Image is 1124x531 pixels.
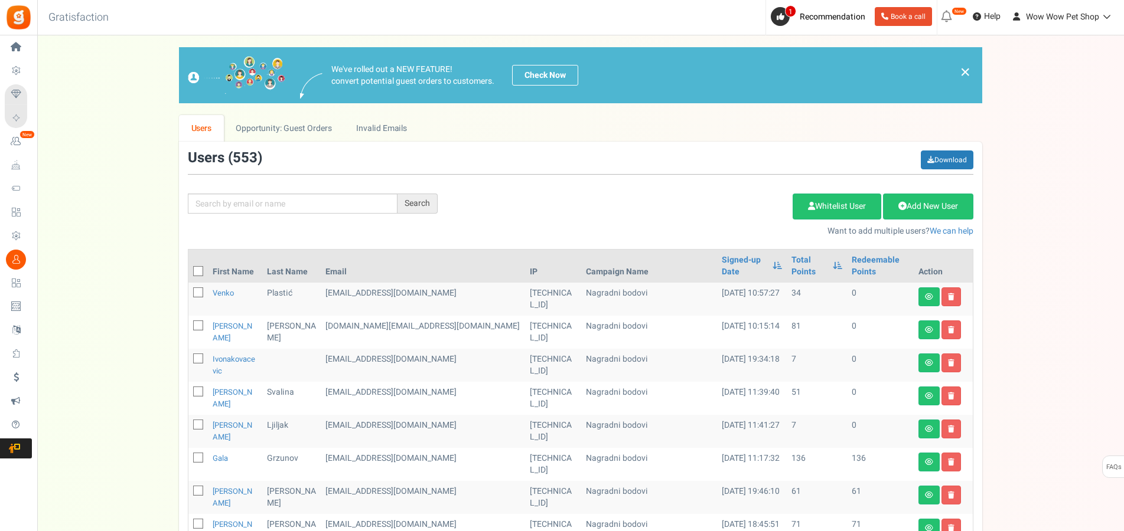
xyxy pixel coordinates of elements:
[960,65,970,79] a: ×
[793,194,881,219] a: Whitelist User
[847,415,914,448] td: 0
[1026,11,1099,23] span: Wow Wow Pet Shop
[321,250,525,283] th: Email
[925,359,933,366] i: View details
[952,7,967,15] em: New
[791,254,827,278] a: Total Points
[771,7,870,26] a: 1 Recommendation
[948,425,954,432] i: Delete user
[321,448,525,481] td: [EMAIL_ADDRESS][DOMAIN_NAME]
[525,415,581,448] td: [TECHNICAL_ID]
[581,316,717,349] td: Nagradni bodovi
[224,115,344,142] a: Opportunity: Guest Orders
[525,349,581,382] td: [TECHNICAL_ID]
[581,382,717,415] td: Nagradni bodovi
[581,415,717,448] td: Nagradni bodovi
[925,425,933,432] i: View details
[883,194,973,219] a: Add New User
[525,481,581,514] td: [TECHNICAL_ID]
[925,458,933,466] i: View details
[787,448,847,481] td: 136
[847,448,914,481] td: 136
[344,115,419,142] a: Invalid Emails
[787,349,847,382] td: 7
[321,481,525,514] td: [EMAIL_ADDRESS][DOMAIN_NAME]
[717,481,787,514] td: [DATE] 19:46:10
[19,130,35,139] em: New
[787,316,847,349] td: 81
[717,382,787,415] td: [DATE] 11:39:40
[525,382,581,415] td: [TECHNICAL_ID]
[787,283,847,316] td: 34
[948,293,954,300] i: Delete user
[787,481,847,514] td: 61
[948,326,954,333] i: Delete user
[875,7,932,26] a: Book a call
[213,353,255,376] a: ivonakovacevic
[525,316,581,349] td: [TECHNICAL_ID]
[847,481,914,514] td: 61
[512,65,578,86] a: Check Now
[188,150,262,166] h3: Users ( )
[300,73,322,99] img: images
[847,382,914,415] td: 0
[581,448,717,481] td: Nagradni bodovi
[581,283,717,316] td: Nagradni bodovi
[321,349,525,382] td: customer
[262,316,321,349] td: [PERSON_NAME]
[233,147,258,168] span: 553
[262,415,321,448] td: ljiljak
[925,392,933,399] i: View details
[5,4,32,31] img: Gratisfaction
[179,115,224,142] a: Users
[948,458,954,466] i: Delete user
[213,287,234,299] a: Venko
[717,283,787,316] td: [DATE] 10:57:27
[787,382,847,415] td: 51
[925,326,933,333] i: View details
[800,11,865,23] span: Recommendation
[847,349,914,382] td: 0
[847,283,914,316] td: 0
[717,448,787,481] td: [DATE] 11:17:32
[331,64,494,87] p: We've rolled out a NEW FEATURE! convert potential guest orders to customers.
[455,225,973,237] p: Want to add multiple users?
[321,316,525,349] td: customer
[852,254,909,278] a: Redeemable Points
[925,491,933,499] i: View details
[188,194,398,214] input: Search by email or name
[525,448,581,481] td: [TECHNICAL_ID]
[262,250,321,283] th: Last Name
[914,250,973,283] th: Action
[262,382,321,415] td: Svalina
[213,320,252,343] a: [PERSON_NAME]
[717,349,787,382] td: [DATE] 19:34:18
[35,6,122,29] h3: Gratisfaction
[188,56,285,94] img: images
[5,132,32,152] a: New
[717,316,787,349] td: [DATE] 10:15:14
[717,415,787,448] td: [DATE] 11:41:27
[981,11,1001,22] span: Help
[948,359,954,366] i: Delete user
[787,415,847,448] td: 7
[525,250,581,283] th: IP
[321,415,525,448] td: customer
[948,392,954,399] i: Delete user
[968,7,1005,26] a: Help
[262,481,321,514] td: [PERSON_NAME]
[847,316,914,349] td: 0
[213,453,228,464] a: Gala
[525,283,581,316] td: [TECHNICAL_ID]
[262,448,321,481] td: Grzunov
[262,283,321,316] td: Plastić
[785,5,796,17] span: 1
[581,481,717,514] td: Nagradni bodovi
[925,293,933,300] i: View details
[581,349,717,382] td: Nagradni bodovi
[722,254,767,278] a: Signed-up Date
[321,283,525,316] td: [EMAIL_ADDRESS][DOMAIN_NAME]
[581,250,717,283] th: Campaign Name
[930,225,973,237] a: We can help
[398,194,438,214] div: Search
